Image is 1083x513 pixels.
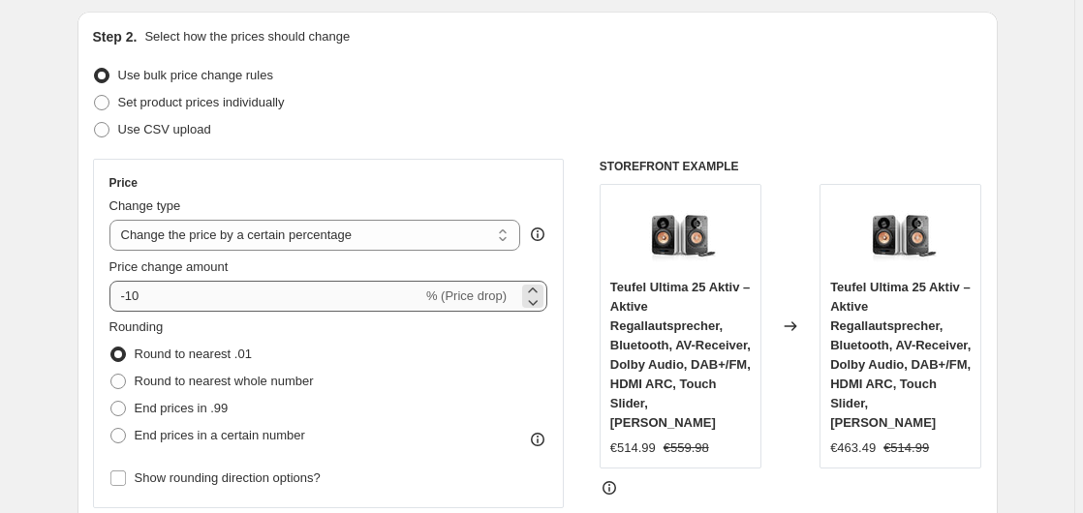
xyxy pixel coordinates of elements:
h2: Step 2. [93,27,138,46]
strike: €514.99 [883,438,929,458]
div: €463.49 [830,438,876,458]
h3: Price [109,175,138,191]
img: 61QZ1F5_0FL_80x.jpg [862,195,940,272]
p: Select how the prices should change [144,27,350,46]
span: Price change amount [109,259,229,274]
span: End prices in a certain number [135,428,305,442]
span: Set product prices individually [118,95,285,109]
h6: STOREFRONT EXAMPLE [600,159,982,174]
span: Use bulk price change rules [118,68,273,82]
span: Round to nearest .01 [135,347,252,361]
div: help [528,225,547,244]
span: Round to nearest whole number [135,374,314,388]
span: Teufel Ultima 25 Aktiv – Aktive Regallautsprecher, Bluetooth, AV-Receiver, Dolby Audio, DAB+/FM, ... [610,280,751,430]
span: Show rounding direction options? [135,470,321,485]
span: Teufel Ultima 25 Aktiv – Aktive Regallautsprecher, Bluetooth, AV-Receiver, Dolby Audio, DAB+/FM, ... [830,280,971,430]
div: €514.99 [610,438,656,458]
span: Rounding [109,319,164,334]
span: Change type [109,198,181,213]
span: End prices in .99 [135,401,229,415]
span: Use CSV upload [118,122,211,136]
input: -15 [109,281,422,312]
span: % (Price drop) [426,288,507,303]
img: 61QZ1F5_0FL_80x.jpg [641,195,719,272]
strike: €559.98 [664,438,709,458]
